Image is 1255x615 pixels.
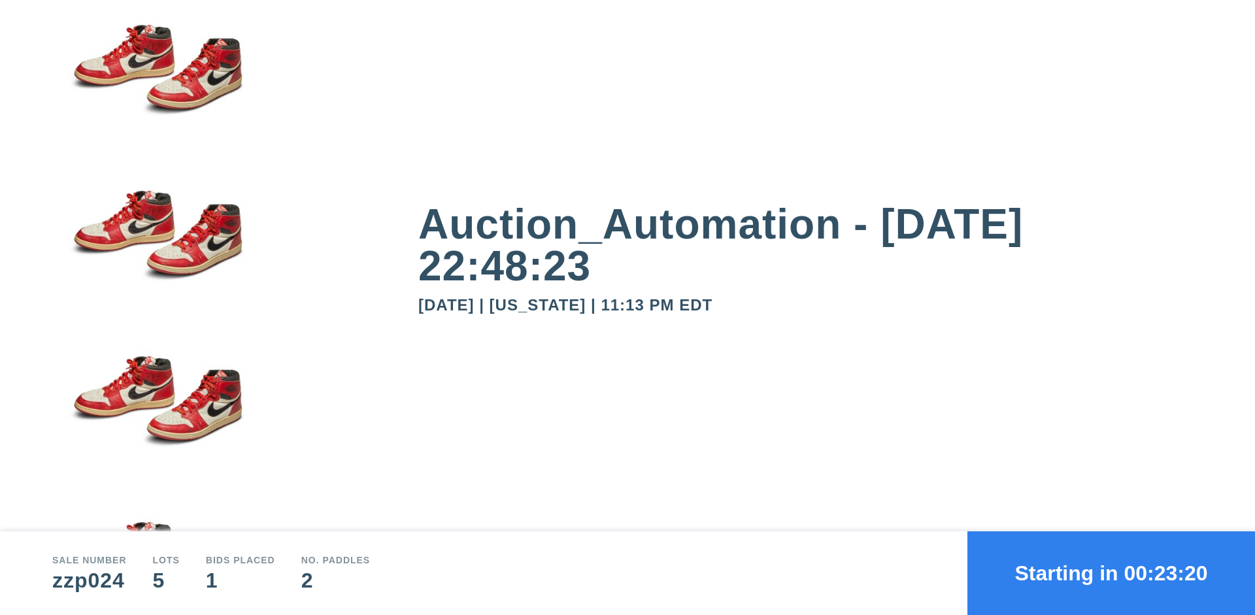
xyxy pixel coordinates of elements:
img: small [52,431,261,597]
div: Lots [153,556,180,565]
div: No. Paddles [301,556,371,565]
div: 2 [301,570,371,591]
img: small [52,266,261,432]
div: 1 [206,570,275,591]
button: Starting in 00:23:20 [967,531,1255,615]
div: zzp024 [52,570,127,591]
div: Sale number [52,556,127,565]
div: Auction_Automation - [DATE] 22:48:23 [418,203,1203,287]
div: Bids Placed [206,556,275,565]
div: [DATE] | [US_STATE] | 11:13 PM EDT [418,297,1203,313]
div: 5 [153,570,180,591]
img: small [52,100,261,266]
